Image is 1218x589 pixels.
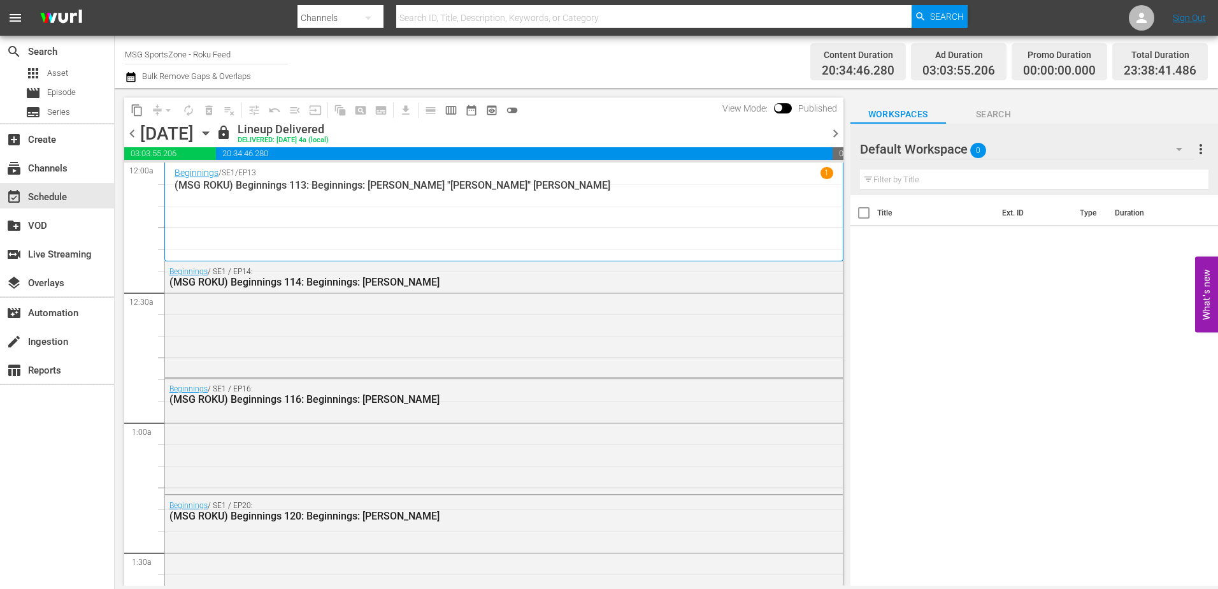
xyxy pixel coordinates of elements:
[1193,134,1208,164] button: more_vert
[1124,46,1196,64] div: Total Duration
[219,100,240,120] span: Clear Lineup
[169,267,208,276] a: Beginnings
[47,106,70,119] span: Series
[199,100,219,120] span: Select an event to delete
[238,168,256,177] p: EP13
[445,104,457,117] span: calendar_view_week_outlined
[912,5,968,28] button: Search
[391,98,416,122] span: Download as CSV
[1173,13,1206,23] a: Sign Out
[169,384,208,393] a: Beginnings
[240,98,264,122] span: Customize Events
[860,131,1194,167] div: Default Workspace
[506,104,519,117] span: toggle_off
[6,161,22,176] span: Channels
[264,100,285,120] span: Revert to Primary Episode
[6,218,22,233] span: VOD
[1193,142,1208,157] span: more_vert
[822,64,894,78] span: 20:34:46.280
[482,100,502,120] span: View Backup
[140,123,194,144] div: [DATE]
[877,195,995,231] th: Title
[822,46,894,64] div: Content Duration
[169,510,768,522] div: (MSG ROKU) Beginnings 120: Beginnings: [PERSON_NAME]
[461,100,482,120] span: Month Calendar View
[124,147,216,160] span: 03:03:55.206
[169,501,208,510] a: Beginnings
[169,501,768,522] div: / SE1 / EP20:
[8,10,23,25] span: menu
[994,195,1071,231] th: Ext. ID
[124,126,140,142] span: chevron_left
[25,85,41,101] span: Episode
[850,106,946,122] span: Workspaces
[6,305,22,321] span: Automation
[216,147,833,160] span: 20:34:46.280
[6,44,22,59] span: Search
[31,3,92,33] img: ans4CAIJ8jUAAAAAAAAAAAAAAAAAAAAAAAAgQb4GAAAAAAAAAAAAAAAAAAAAAAAAJMjXAAAAAAAAAAAAAAAAAAAAAAAAgAT5G...
[47,67,68,80] span: Asset
[169,267,768,288] div: / SE1 / EP14:
[140,71,251,81] span: Bulk Remove Gaps & Overlaps
[305,100,326,120] span: Update Metadata from Key Asset
[1107,195,1184,231] th: Duration
[25,105,41,120] span: Series
[828,126,843,142] span: chevron_right
[175,168,219,178] a: Beginnings
[216,125,231,140] span: lock
[1072,195,1107,231] th: Type
[6,132,22,147] span: Create
[970,137,986,164] span: 0
[1023,46,1096,64] div: Promo Duration
[222,168,238,177] p: SE1 /
[175,179,833,191] p: (MSG ROKU) Beginnings 113: Beginnings: [PERSON_NAME] "[PERSON_NAME]" [PERSON_NAME]
[946,106,1042,122] span: Search
[47,86,76,99] span: Episode
[922,64,995,78] span: 03:03:55.206
[127,100,147,120] span: Copy Lineup
[1023,64,1096,78] span: 00:00:00.000
[485,104,498,117] span: preview_outlined
[833,147,843,160] span: 00:21:18.514
[238,122,329,136] div: Lineup Delivered
[169,276,768,288] div: (MSG ROKU) Beginnings 114: Beginnings: [PERSON_NAME]
[465,104,478,117] span: date_range_outlined
[441,100,461,120] span: Week Calendar View
[169,393,768,405] div: (MSG ROKU) Beginnings 116: Beginnings: [PERSON_NAME]
[716,103,774,113] span: View Mode:
[131,104,143,117] span: content_copy
[147,100,178,120] span: Remove Gaps & Overlaps
[238,136,329,145] div: DELIVERED: [DATE] 4a (local)
[178,100,199,120] span: Loop Content
[1195,257,1218,333] button: Open Feedback Widget
[6,247,22,262] span: Live Streaming
[774,103,783,112] span: Toggle to switch from Published to Draft view.
[350,100,371,120] span: Create Search Block
[824,168,829,177] p: 1
[922,46,995,64] div: Ad Duration
[416,98,441,122] span: Day Calendar View
[792,103,843,113] span: Published
[6,275,22,291] span: Overlays
[502,100,522,120] span: 24 hours Lineup View is OFF
[6,334,22,349] span: Ingestion
[219,168,222,177] p: /
[25,66,41,81] span: Asset
[1124,64,1196,78] span: 23:38:41.486
[6,363,22,378] span: Reports
[6,189,22,205] span: Schedule
[169,384,768,405] div: / SE1 / EP16:
[930,5,964,28] span: Search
